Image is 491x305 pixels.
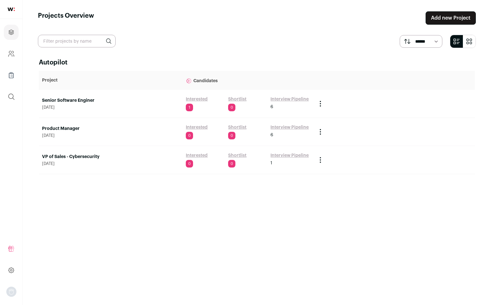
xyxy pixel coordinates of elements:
[6,287,16,297] img: nopic.png
[186,132,193,139] span: 0
[42,105,179,110] span: [DATE]
[6,287,16,297] button: Open dropdown
[4,46,19,61] a: Company and ATS Settings
[38,11,94,25] h1: Projects Overview
[4,25,19,40] a: Projects
[228,152,246,159] a: Shortlist
[270,152,309,159] a: Interview Pipeline
[270,132,273,138] span: 6
[42,154,179,160] a: VP of Sales - Cybersecurity
[317,156,324,164] button: Project Actions
[42,133,179,138] span: [DATE]
[270,124,309,131] a: Interview Pipeline
[39,58,475,67] h2: Autopilot
[186,104,193,111] span: 1
[270,96,309,102] a: Interview Pipeline
[186,152,208,159] a: Interested
[270,160,272,166] span: 1
[317,100,324,107] button: Project Actions
[38,35,116,47] input: Filter projects by name
[228,124,246,131] a: Shortlist
[186,96,208,102] a: Interested
[228,132,235,139] span: 0
[42,77,179,83] p: Project
[8,8,15,11] img: wellfound-shorthand-0d5821cbd27db2630d0214b213865d53afaa358527fdda9d0ea32b1df1b89c2c.svg
[228,104,235,111] span: 0
[186,160,193,168] span: 0
[4,68,19,83] a: Company Lists
[186,74,310,87] p: Candidates
[228,160,235,168] span: 0
[42,97,179,104] a: Senior Software Enginer
[186,124,208,131] a: Interested
[42,161,179,166] span: [DATE]
[228,96,246,102] a: Shortlist
[426,11,476,25] a: Add new Project
[42,125,179,132] a: Product Manager
[317,128,324,136] button: Project Actions
[270,104,273,110] span: 6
